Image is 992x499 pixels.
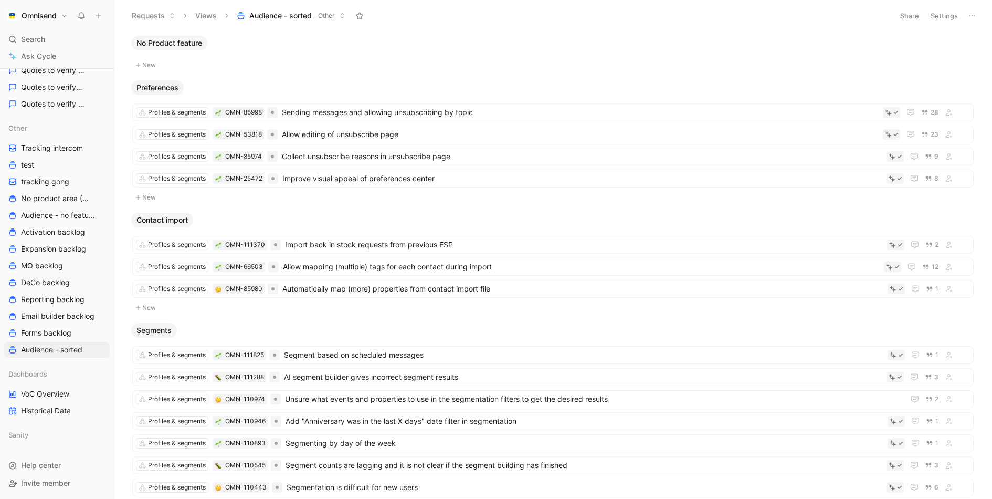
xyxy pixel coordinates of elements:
[132,103,974,121] a: Profiles & segments🌱OMN-85998Sending messages and allowing unsubscribing by topic28
[935,396,938,402] span: 2
[215,132,221,138] img: 🌱
[215,440,222,447] div: 🌱
[935,242,938,248] span: 2
[284,371,882,383] span: AI segment builder gives incorrect segment results
[21,345,82,355] span: Audience - sorted
[132,479,974,496] a: Profiles & segments🤔OMN-110443Segmentation is difficult for new users6
[225,394,265,404] div: OMN-110974
[4,458,110,473] div: Help center
[215,264,221,271] img: 🌱
[148,416,206,427] div: Profiles & segments
[934,175,938,182] span: 8
[215,463,221,469] img: 🐛
[282,150,882,163] span: Collect unsubscribe reasons in unsubscribe page
[4,386,110,402] a: VoC Overview
[8,369,47,379] span: Dashboards
[4,475,110,491] div: Invite member
[148,394,206,404] div: Profiles & segments
[215,154,221,160] img: 🌱
[286,437,883,450] span: Segmenting by day of the week
[21,277,70,288] span: DeCo backlog
[131,213,193,227] button: Contact import
[148,438,206,449] div: Profiles & segments
[225,240,265,250] div: OMN-111370
[924,438,941,449] button: 1
[215,131,222,138] button: 🌱
[131,191,975,204] button: New
[4,79,110,95] a: Quotes to verify MO
[215,375,221,381] img: 🐛
[132,368,974,386] a: Profiles & segments🐛OMN-111288AI segment builder gives incorrect segment results3
[249,11,312,21] span: Audience - sorted
[21,82,85,92] span: Quotes to verify MO
[935,352,938,358] span: 1
[215,109,222,116] button: 🌱
[287,481,882,494] span: Segmentation is difficult for new users
[286,415,883,428] span: Add "Anniversary was in the last X days" date filter in segmentation
[923,173,941,184] button: 8
[934,484,938,491] span: 6
[282,283,883,295] span: Automatically map (more) properties from contact import file
[215,153,222,160] div: 🌱
[21,99,88,109] span: Quotes to verify Reporting
[21,160,34,170] span: test
[148,240,206,250] div: Profiles & segments
[132,148,974,165] a: Profiles & segments🌱OMN-85974Collect unsubscribe reasons in unsubscribe page9
[931,109,938,116] span: 28
[895,8,924,23] button: Share
[215,241,222,248] button: 🌱
[131,323,177,338] button: Segments
[4,308,110,324] a: Email builder backlog
[215,263,222,271] div: 🌱
[4,191,110,206] a: No product area (Unknowns)
[934,374,938,380] span: 3
[4,157,110,173] a: test
[22,11,57,20] h1: Omnisend
[4,366,110,419] div: DashboardsVoC OverviewHistorical Data
[919,107,941,118] button: 28
[4,48,110,64] a: Ask Cycle
[924,349,941,361] button: 1
[132,390,974,408] a: Profiles & segments🤔OMN-110974Unsure what events and properties to use in the segmentation filter...
[935,286,938,292] span: 1
[931,131,938,138] span: 23
[131,302,975,314] button: New
[215,419,221,425] img: 🌱
[282,128,879,141] span: Allow editing of unsubscribe page
[21,461,61,470] span: Help center
[225,262,263,272] div: OMN-66503
[4,325,110,341] a: Forms backlog
[935,418,938,424] span: 1
[215,462,222,469] button: 🐛
[131,36,207,50] button: No Product feature
[4,63,110,78] a: Quotes to verify Forms
[132,412,974,430] a: Profiles & segments🌱OMN-110946Add "Anniversary was in the last X days" date filter in segmentation1
[215,396,222,403] button: 🤔
[132,258,974,276] a: Profiles & segments🌱OMN-66503Allow mapping (multiple) tags for each contact during import12
[286,459,882,472] span: Segment counts are lagging and it is not clear if the segment building has finished
[215,373,222,381] button: 🐛
[127,36,979,72] div: No Product featureNew
[923,371,941,383] button: 3
[4,427,110,443] div: Sanity
[21,328,71,338] span: Forms backlog
[285,393,900,406] span: Unsure what events and properties to use in the segmentation filters to get the desired results
[923,460,941,471] button: 3
[934,462,938,469] span: 3
[136,325,172,336] span: Segments
[131,80,184,95] button: Preferences
[215,285,222,293] button: 🤔
[923,393,941,405] button: 2
[225,151,262,162] div: OMN-85974
[4,403,110,419] a: Historical Data
[282,106,879,119] span: Sending messages and allowing unsubscribing by topic
[923,482,941,493] button: 6
[132,346,974,364] a: Profiles & segments🌱OMN-111825Segment based on scheduled messages1
[132,456,974,474] a: Profiles & segments🐛OMN-110545Segment counts are lagging and it is not clear if the segment build...
[215,351,222,359] button: 🌱
[21,389,69,399] span: VoC Overview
